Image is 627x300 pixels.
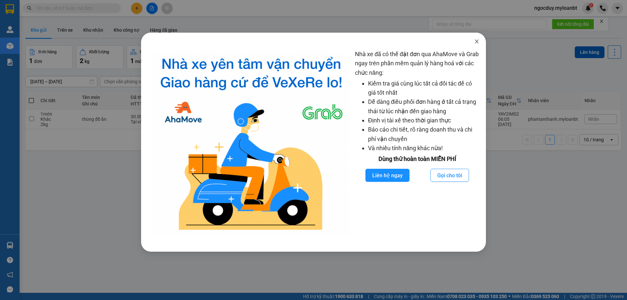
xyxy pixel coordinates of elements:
button: Gọi cho tôi [430,169,469,182]
div: Dùng thử hoàn toàn MIỄN PHÍ [355,154,479,164]
button: Close [468,33,486,51]
img: logo [153,50,350,235]
div: Nhà xe đã có thể đặt đơn qua AhaMove và Grab ngay trên phần mềm quản lý hàng hoá với các chức năng: [355,50,479,235]
span: Gọi cho tôi [437,171,462,180]
span: Liên hệ ngay [372,171,403,180]
li: Và nhiều tính năng khác nữa! [368,144,479,153]
li: Kiểm tra giá cùng lúc tất cả đối tác để có giá tốt nhất [368,79,479,98]
li: Định vị tài xế theo thời gian thực [368,116,479,125]
li: Báo cáo chi tiết, rõ ràng doanh thu và chi phí vận chuyển [368,125,479,144]
li: Dễ dàng điều phối đơn hàng ở tất cả trạng thái từ lúc nhận đến giao hàng [368,97,479,116]
span: close [474,39,479,44]
button: Liên hệ ngay [365,169,410,182]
